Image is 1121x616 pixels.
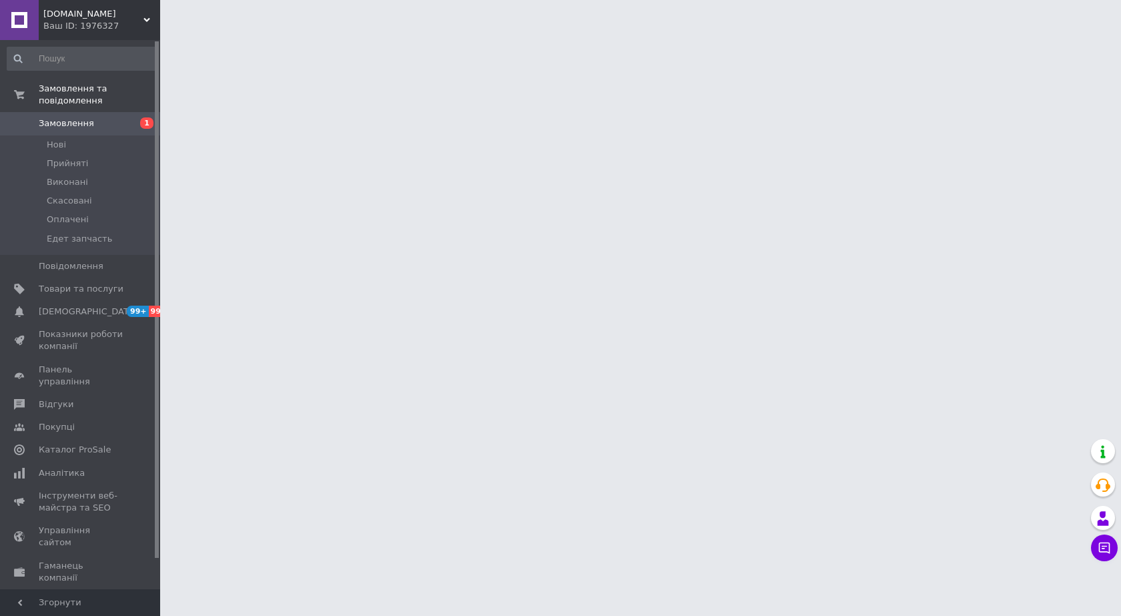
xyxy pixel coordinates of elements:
button: Чат з покупцем [1091,535,1118,561]
span: [DEMOGRAPHIC_DATA] [39,306,137,318]
span: Показники роботи компанії [39,328,123,352]
span: 1 [140,117,153,129]
span: Відгуки [39,398,73,410]
span: 99+ [149,306,171,317]
span: Гаманець компанії [39,560,123,584]
span: Повідомлення [39,260,103,272]
span: Товари та послуги [39,283,123,295]
span: Прийняті [47,158,88,170]
span: Виконані [47,176,88,188]
input: Пошук [7,47,157,71]
span: Нові [47,139,66,151]
span: Скасовані [47,195,92,207]
span: 99+ [127,306,149,317]
span: Оплачені [47,214,89,226]
span: Управління сайтом [39,525,123,549]
span: Замовлення та повідомлення [39,83,160,107]
span: Панель управління [39,364,123,388]
span: Замовлення [39,117,94,129]
span: Аналітика [39,467,85,479]
span: Інструменти веб-майстра та SEO [39,490,123,514]
span: Каталог ProSale [39,444,111,456]
span: vngsm.com.ua [43,8,143,20]
span: Едет запчасть [47,233,112,245]
div: Ваш ID: 1976327 [43,20,160,32]
span: Покупці [39,421,75,433]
